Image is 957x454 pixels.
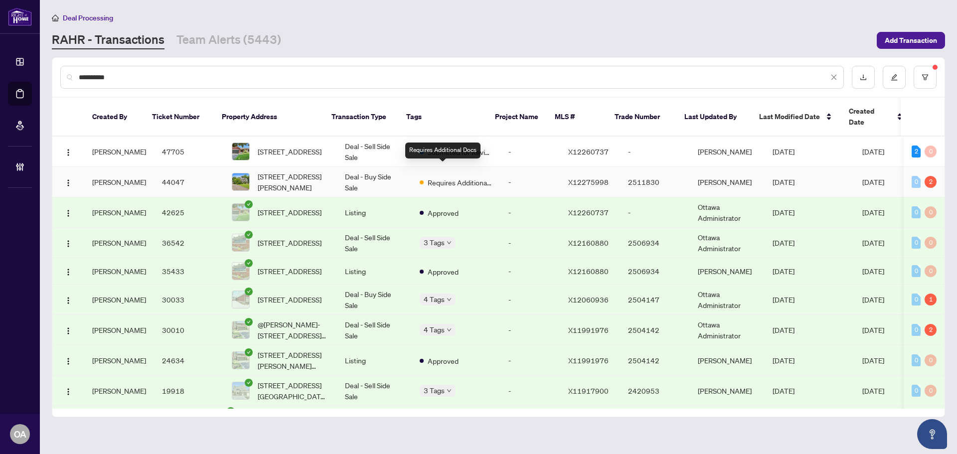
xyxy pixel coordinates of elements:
[925,146,937,157] div: 0
[568,386,609,395] span: X11917900
[60,263,76,279] button: Logo
[64,297,72,304] img: Logo
[258,294,321,305] span: [STREET_ADDRESS]
[500,228,560,258] td: -
[925,324,937,336] div: 2
[773,238,795,247] span: [DATE]
[92,295,146,304] span: [PERSON_NAME]
[245,318,253,326] span: check-circle
[500,376,560,406] td: -
[620,315,690,345] td: 2504142
[676,98,751,137] th: Last Updated By
[64,357,72,365] img: Logo
[258,266,321,277] span: [STREET_ADDRESS]
[912,237,921,249] div: 0
[690,315,765,345] td: Ottawa Administrator
[862,238,884,247] span: [DATE]
[92,238,146,247] span: [PERSON_NAME]
[398,98,487,137] th: Tags
[64,179,72,187] img: Logo
[773,147,795,156] span: [DATE]
[64,240,72,248] img: Logo
[154,137,224,167] td: 47705
[690,345,765,376] td: [PERSON_NAME]
[258,319,329,341] span: @[PERSON_NAME]-[STREET_ADDRESS][PERSON_NAME]
[690,137,765,167] td: [PERSON_NAME]
[232,321,249,338] img: thumbnail-img
[245,200,253,208] span: check-circle
[912,176,921,188] div: 0
[323,98,398,137] th: Transaction Type
[487,98,547,137] th: Project Name
[424,324,445,335] span: 4 Tags
[500,258,560,285] td: -
[337,345,412,376] td: Listing
[92,386,146,395] span: [PERSON_NAME]
[925,294,937,305] div: 1
[245,348,253,356] span: check-circle
[917,419,947,449] button: Open asap
[568,356,609,365] span: X11991976
[154,258,224,285] td: 35433
[60,352,76,368] button: Logo
[912,294,921,305] div: 0
[428,177,492,188] span: Requires Additional Docs
[232,291,249,308] img: thumbnail-img
[424,385,445,396] span: 3 Tags
[337,285,412,315] td: Deal - Buy Side Sale
[925,265,937,277] div: 0
[849,106,891,128] span: Created Date
[860,74,867,81] span: download
[773,177,795,186] span: [DATE]
[232,143,249,160] img: thumbnail-img
[52,31,164,49] a: RAHR - Transactions
[773,267,795,276] span: [DATE]
[925,354,937,366] div: 0
[620,137,690,167] td: -
[568,325,609,334] span: X11991976
[428,266,459,277] span: Approved
[891,74,898,81] span: edit
[60,322,76,338] button: Logo
[232,352,249,369] img: thumbnail-img
[424,294,445,305] span: 4 Tags
[912,146,921,157] div: 2
[154,345,224,376] td: 24634
[337,258,412,285] td: Listing
[912,206,921,218] div: 0
[925,176,937,188] div: 2
[830,74,837,81] span: close
[337,137,412,167] td: Deal - Sell Side Sale
[922,74,929,81] span: filter
[64,388,72,396] img: Logo
[841,98,911,137] th: Created Date
[862,386,884,395] span: [DATE]
[232,204,249,221] img: thumbnail-img
[232,263,249,280] img: thumbnail-img
[568,147,609,156] span: X12260737
[92,177,146,186] span: [PERSON_NAME]
[232,382,249,399] img: thumbnail-img
[8,7,32,26] img: logo
[547,98,607,137] th: MLS #
[773,356,795,365] span: [DATE]
[60,292,76,307] button: Logo
[60,383,76,399] button: Logo
[620,167,690,197] td: 2511830
[877,32,945,49] button: Add Transaction
[925,206,937,218] div: 0
[92,356,146,365] span: [PERSON_NAME]
[154,197,224,228] td: 42625
[64,209,72,217] img: Logo
[405,143,480,158] div: Requires Additional Docs
[64,268,72,276] img: Logo
[232,234,249,251] img: thumbnail-img
[258,380,329,402] span: [STREET_ADDRESS][GEOGRAPHIC_DATA][PERSON_NAME] - [GEOGRAPHIC_DATA] [GEOGRAPHIC_DATA], [PERSON_NAM...
[912,385,921,397] div: 0
[500,285,560,315] td: -
[92,267,146,276] span: [PERSON_NAME]
[500,345,560,376] td: -
[447,240,452,245] span: down
[337,197,412,228] td: Listing
[925,385,937,397] div: 0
